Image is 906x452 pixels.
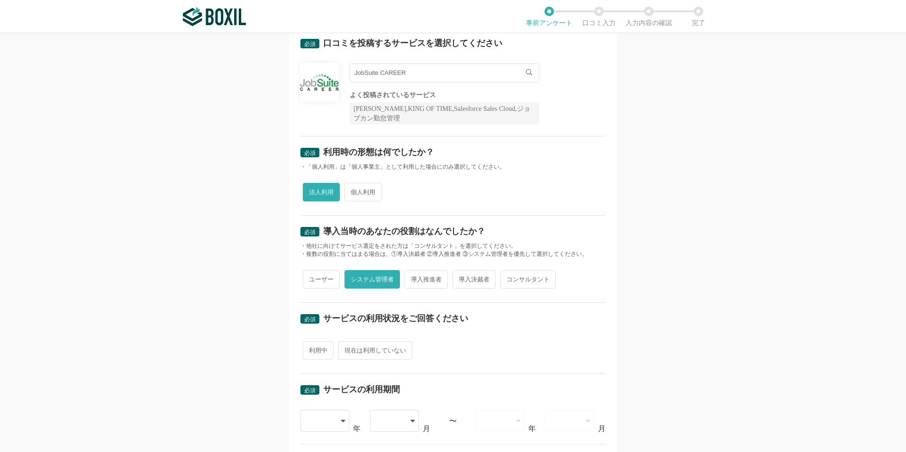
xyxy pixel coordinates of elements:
[673,7,723,27] li: 完了
[453,270,496,289] span: 導入決裁者
[350,63,539,82] input: サービス名で検索
[449,417,457,425] div: 〜
[300,242,606,250] div: ・他社に向けてサービス選定をされた方は「コンサルタント」を選択してください。
[350,102,539,125] div: [PERSON_NAME],KING OF TIME,Salesforce Sales Cloud,ジョブカン勤怠管理
[528,425,536,433] div: 年
[300,163,606,171] div: ・「個人利用」は「個人事業主」として利用した場合にのみ選択してください。
[323,227,485,235] div: 導入当時のあなたの役割はなんでしたか？
[304,316,316,323] span: 必須
[500,270,556,289] span: コンサルタント
[304,41,316,47] span: 必須
[353,425,361,433] div: 年
[350,92,539,99] div: よく投稿されているサービス
[303,183,340,201] span: 法人利用
[574,7,624,27] li: 口コミ入力
[300,250,606,258] div: ・複数の役割に当てはまる場合は、①導入決裁者 ②導入推進者 ③システム管理者を優先して選択してください。
[344,183,381,201] span: 個人利用
[303,341,334,360] span: 利用中
[344,270,400,289] span: システム管理者
[323,314,468,323] div: サービスの利用状況をご回答ください
[323,385,400,394] div: サービスの利用期間
[524,7,574,27] li: 事前アンケート
[323,148,434,156] div: 利用時の形態は何でしたか？
[338,341,412,360] span: 現在は利用していない
[304,387,316,394] span: 必須
[303,270,340,289] span: ユーザー
[624,7,673,27] li: 入力内容の確認
[304,229,316,235] span: 必須
[183,7,246,26] img: ボクシルSaaS_ロゴ
[405,270,448,289] span: 導入推進者
[598,425,606,433] div: 月
[304,150,316,156] span: 必須
[323,39,502,47] div: 口コミを投稿するサービスを選択してください
[423,425,430,433] div: 月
